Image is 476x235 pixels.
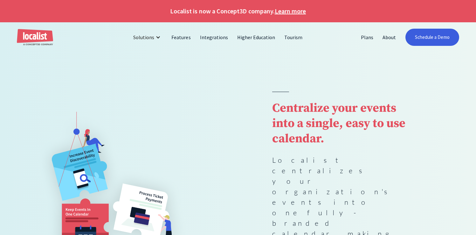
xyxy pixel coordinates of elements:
[275,6,306,16] a: Learn more
[280,30,307,45] a: Tourism
[356,30,378,45] a: Plans
[17,29,53,46] a: home
[405,29,459,46] a: Schedule a Demo
[378,30,401,45] a: About
[133,33,154,41] div: Solutions
[233,30,280,45] a: Higher Education
[128,30,167,45] div: Solutions
[272,101,406,146] strong: Centralize your events into a single, easy to use calendar.
[167,30,195,45] a: Features
[196,30,233,45] a: Integrations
